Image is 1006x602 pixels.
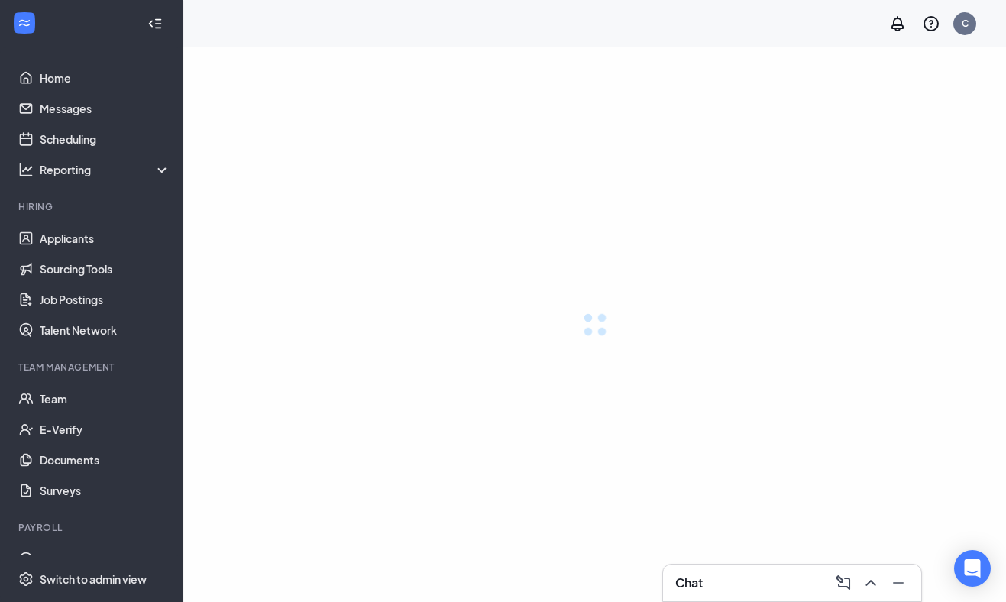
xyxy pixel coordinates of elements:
svg: Minimize [889,574,907,592]
button: ChevronUp [857,571,881,595]
svg: QuestionInfo [922,15,940,33]
a: Payroll [40,544,170,574]
a: Talent Network [40,315,170,345]
button: ComposeMessage [830,571,854,595]
div: Hiring [18,200,167,213]
div: Open Intercom Messenger [954,550,991,587]
div: C [962,17,969,30]
a: Surveys [40,475,170,506]
a: Team [40,384,170,414]
button: Minimize [885,571,909,595]
a: Documents [40,445,170,475]
svg: Notifications [888,15,907,33]
svg: Settings [18,571,34,587]
a: Messages [40,93,170,124]
svg: ChevronUp [862,574,880,592]
div: Switch to admin view [40,571,147,587]
svg: ComposeMessage [834,574,852,592]
a: Home [40,63,170,93]
h3: Chat [675,574,703,591]
a: Sourcing Tools [40,254,170,284]
div: Team Management [18,361,167,374]
svg: Collapse [147,16,163,31]
a: Applicants [40,223,170,254]
a: E-Verify [40,414,170,445]
svg: WorkstreamLogo [17,15,32,31]
div: Payroll [18,521,167,534]
a: Scheduling [40,124,170,154]
svg: Analysis [18,162,34,177]
a: Job Postings [40,284,170,315]
div: Reporting [40,162,171,177]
